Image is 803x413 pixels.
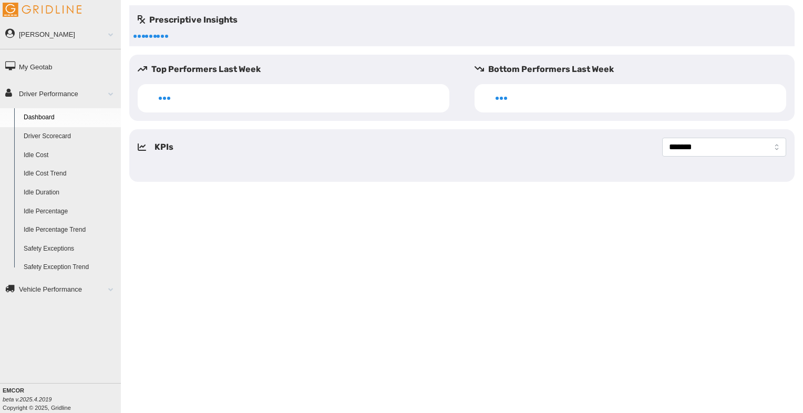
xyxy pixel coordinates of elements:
[19,240,121,259] a: Safety Exceptions
[3,3,81,17] img: Gridline
[138,63,458,76] h5: Top Performers Last Week
[3,386,121,412] div: Copyright © 2025, Gridline
[19,146,121,165] a: Idle Cost
[19,202,121,221] a: Idle Percentage
[3,387,24,394] b: EMCOR
[19,164,121,183] a: Idle Cost Trend
[19,108,121,127] a: Dashboard
[19,127,121,146] a: Driver Scorecard
[19,221,121,240] a: Idle Percentage Trend
[3,396,52,402] i: beta v.2025.4.2019
[19,258,121,277] a: Safety Exception Trend
[19,183,121,202] a: Idle Duration
[475,63,795,76] h5: Bottom Performers Last Week
[155,141,173,153] h5: KPIs
[138,14,238,26] h5: Prescriptive Insights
